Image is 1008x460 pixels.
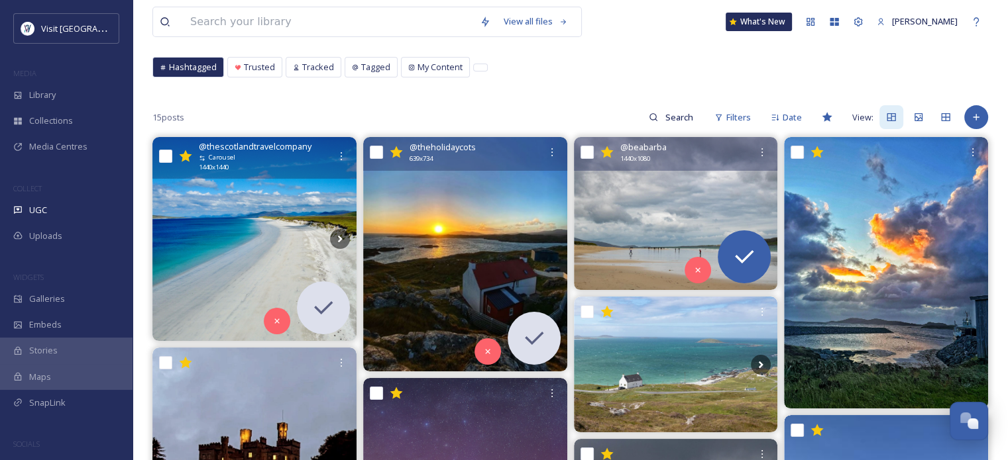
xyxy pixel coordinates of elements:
span: [PERSON_NAME] [892,15,958,27]
span: MEDIA [13,68,36,78]
span: Library [29,89,56,101]
span: Tracked [302,61,334,73]
span: View: [852,111,873,124]
a: [PERSON_NAME] [870,9,964,34]
span: Filters [726,111,751,124]
img: #isleofharris #mull #scotland #ilovescotland #igersscotland #visitscotland #meanwhileinscotland #... [574,137,778,290]
span: Maps [29,371,51,383]
span: Stories [29,344,58,357]
span: My Content [418,61,463,73]
span: SnapLink [29,396,66,409]
img: 🌊 Cluer Cottage – Isle of Harris Hideaway 🌊 Cluer Cottage on the Isle of Harris offers wonderful ... [363,137,567,371]
span: 639 x 734 [410,154,433,163]
span: @ theholidaycots [410,141,476,154]
span: Collections [29,115,73,127]
span: 15 posts [152,111,184,124]
span: Media Centres [29,140,87,153]
a: What's New [726,13,792,31]
span: Trusted [244,61,275,73]
img: Outer Hebri-breeze 🌬️ Another 5 islands ticked off the bucket list (would’ve been 6 if it wasn’t ... [574,297,778,432]
span: Embeds [29,318,62,331]
span: Uploads [29,230,62,242]
span: Visit [GEOGRAPHIC_DATA] [41,22,144,34]
span: @ thescotlandtravelcompany [199,140,311,153]
a: View all files [497,9,575,34]
input: Search your library [184,7,473,36]
img: Untitled%20design%20%2897%29.png [21,22,34,35]
span: WIDGETS [13,272,44,282]
span: Date [783,111,802,124]
span: SOCIALS [13,439,40,449]
span: Hashtagged [169,61,217,73]
span: Galleries [29,293,65,305]
img: Scotland or the Caribbean?? Yes sometimes we don’t have the weather but wow, when we do… this is ... [152,137,357,341]
button: Open Chat [950,402,988,440]
input: Search [658,104,701,130]
img: Waiting for our ferry as the sun rises in the Hebrides #hebrideanway #hebrides #hebridean #hikesc... [784,137,988,408]
span: 1440 x 1080 [620,154,650,163]
span: UGC [29,204,47,216]
span: Tagged [361,61,390,73]
span: 1440 x 1440 [199,163,229,172]
span: @ beabarba [620,141,667,154]
span: Carousel [209,153,235,162]
span: COLLECT [13,183,42,193]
